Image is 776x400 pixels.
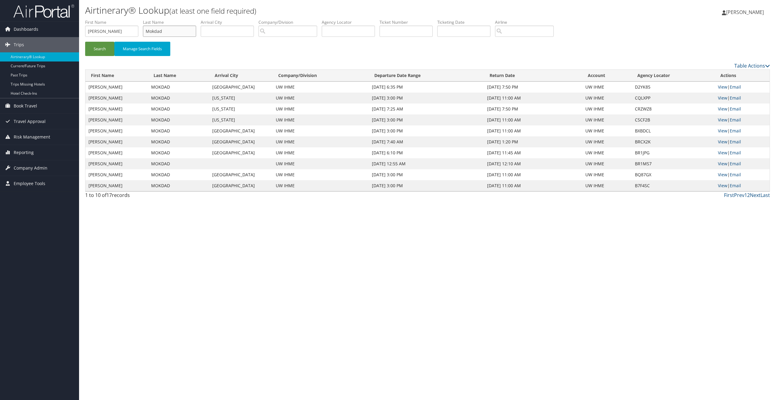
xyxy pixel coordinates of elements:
[484,158,583,169] td: [DATE] 12:10 AM
[715,147,770,158] td: |
[369,169,484,180] td: [DATE] 3:00 PM
[369,180,484,191] td: [DATE] 3:00 PM
[730,139,741,145] a: Email
[730,161,741,167] a: Email
[718,172,727,177] a: View
[726,9,764,16] span: [PERSON_NAME]
[632,169,715,180] td: BQ87GX
[632,136,715,147] td: BRCX2K
[209,114,272,125] td: [US_STATE]
[369,158,484,169] td: [DATE] 12:55 AM
[85,104,148,114] td: [PERSON_NAME]
[85,136,148,147] td: [PERSON_NAME]
[273,93,369,104] td: UW IHME
[715,180,770,191] td: |
[747,192,750,198] a: 2
[209,180,272,191] td: [GEOGRAPHIC_DATA]
[148,70,209,82] th: Last Name: activate to sort column ascending
[730,84,741,90] a: Email
[718,84,727,90] a: View
[484,70,583,82] th: Return Date: activate to sort column ascending
[369,136,484,147] td: [DATE] 7:40 AM
[169,6,256,16] small: (at least one field required)
[14,98,37,114] span: Book Travel
[582,93,632,104] td: UW IHME
[715,169,770,180] td: |
[715,93,770,104] td: |
[484,169,583,180] td: [DATE] 11:00 AM
[85,42,114,56] button: Search
[85,93,148,104] td: [PERSON_NAME]
[273,82,369,93] td: UW IHME
[85,191,250,202] div: 1 to 10 of records
[273,104,369,114] td: UW IHME
[715,158,770,169] td: |
[273,114,369,125] td: UW IHME
[85,19,143,25] label: First Name
[718,150,727,156] a: View
[273,136,369,147] td: UW IHME
[148,158,209,169] td: MOKDAD
[201,19,258,25] label: Arrival City
[209,104,272,114] td: [US_STATE]
[484,180,583,191] td: [DATE] 11:00 AM
[715,125,770,136] td: |
[632,180,715,191] td: B7F4SC
[143,19,201,25] label: Last Name
[14,37,24,52] span: Trips
[13,4,74,18] img: airportal-logo.png
[750,192,760,198] a: Next
[582,104,632,114] td: UW IHME
[760,192,770,198] a: Last
[718,139,727,145] a: View
[148,104,209,114] td: MOKDAD
[718,128,727,134] a: View
[369,93,484,104] td: [DATE] 3:00 PM
[258,19,322,25] label: Company/Division
[582,180,632,191] td: UW IHME
[273,169,369,180] td: UW IHME
[85,82,148,93] td: [PERSON_NAME]
[209,70,272,82] th: Arrival City: activate to sort column ascending
[730,150,741,156] a: Email
[632,70,715,82] th: Agency Locator: activate to sort column ascending
[734,192,744,198] a: Prev
[632,93,715,104] td: CQLXPP
[744,192,747,198] a: 1
[273,180,369,191] td: UW IHME
[484,114,583,125] td: [DATE] 11:00 AM
[14,160,47,176] span: Company Admin
[730,117,741,123] a: Email
[724,192,734,198] a: First
[718,106,727,112] a: View
[369,82,484,93] td: [DATE] 6:35 PM
[209,147,272,158] td: [GEOGRAPHIC_DATA]
[484,93,583,104] td: [DATE] 11:00 AM
[148,169,209,180] td: MOKDAD
[582,82,632,93] td: UW IHME
[14,145,34,160] span: Reporting
[85,180,148,191] td: [PERSON_NAME]
[718,117,727,123] a: View
[273,158,369,169] td: UW IHME
[632,104,715,114] td: CRZWZ8
[14,176,45,191] span: Employee Tools
[582,169,632,180] td: UW IHME
[369,104,484,114] td: [DATE] 7:25 AM
[484,147,583,158] td: [DATE] 11:45 AM
[730,183,741,188] a: Email
[273,70,369,82] th: Company/Division
[85,4,542,17] h1: Airtinerary® Lookup
[106,192,112,198] span: 17
[209,93,272,104] td: [US_STATE]
[715,104,770,114] td: |
[632,158,715,169] td: BR1MS7
[273,125,369,136] td: UW IHME
[730,106,741,112] a: Email
[148,114,209,125] td: MOKDAD
[718,161,727,167] a: View
[369,147,484,158] td: [DATE] 6:10 PM
[484,136,583,147] td: [DATE] 1:20 PM
[437,19,495,25] label: Ticketing Date
[718,183,727,188] a: View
